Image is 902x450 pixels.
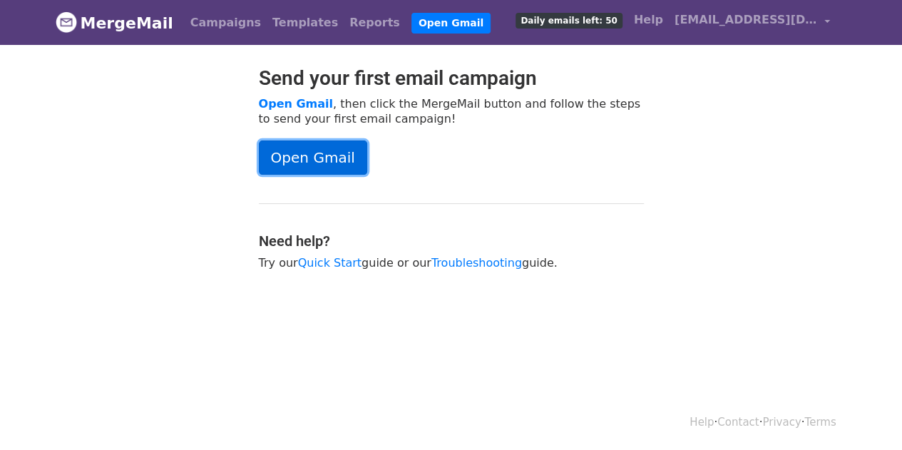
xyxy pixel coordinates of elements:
a: Open Gmail [259,97,333,111]
p: Try our guide or our guide. [259,255,644,270]
a: Campaigns [185,9,267,37]
span: Daily emails left: 50 [516,13,622,29]
img: MergeMail logo [56,11,77,33]
a: Troubleshooting [431,256,522,270]
a: Help [628,6,669,34]
h4: Need help? [259,232,644,250]
a: Quick Start [298,256,362,270]
a: MergeMail [56,8,173,38]
a: Templates [267,9,344,37]
iframe: Chat Widget [831,382,902,450]
a: Contact [717,416,759,429]
a: Open Gmail [259,140,367,175]
a: Privacy [762,416,801,429]
a: Terms [804,416,836,429]
a: Reports [344,9,406,37]
span: [EMAIL_ADDRESS][DOMAIN_NAME] [675,11,817,29]
a: Help [690,416,714,429]
a: Open Gmail [411,13,491,34]
a: [EMAIL_ADDRESS][DOMAIN_NAME] [669,6,836,39]
h2: Send your first email campaign [259,66,644,91]
p: , then click the MergeMail button and follow the steps to send your first email campaign! [259,96,644,126]
a: Daily emails left: 50 [510,6,627,34]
